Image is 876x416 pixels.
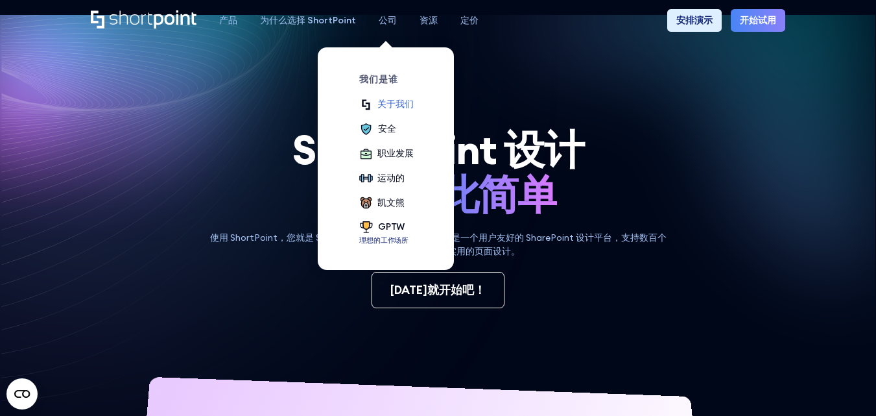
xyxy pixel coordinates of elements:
a: 公司 [367,9,408,32]
font: 定价 [460,14,479,26]
a: 职业发展 [359,147,413,162]
font: 凯文熊 [377,197,405,208]
font: 如此简单 [398,168,556,220]
font: 安排演示 [676,14,713,26]
font: 安全 [378,123,396,134]
font: 运动的 [377,172,405,184]
a: 家 [91,10,196,30]
a: 安全 [359,122,396,138]
font: 职业发展 [377,147,413,159]
iframe: Chat Widget [811,354,876,416]
a: GPTW [359,220,408,236]
a: 凯文熊 [359,196,405,211]
font: 我们是谁 [359,73,397,85]
a: 为什么选择 ShortPoint [248,9,367,32]
a: 开始试用 [731,9,785,32]
a: 运动的 [359,171,405,187]
font: 理想的工作场所 [359,236,408,245]
font: 关于我们 [377,98,413,110]
font: [DATE]就开始吧！ [390,282,486,297]
font: 公司 [379,14,397,26]
font: SharePoint 设计 [292,123,583,175]
font: 产品 [219,14,237,26]
font: 资源 [420,14,438,26]
font: GPTW [378,221,405,232]
font: 为什么选择 ShortPoint [260,14,356,26]
a: 资源 [408,9,449,32]
font: 开始试用 [740,14,776,26]
font: 使用 ShortPoint，您就是 SharePoint 设计师。ShortPoint 是一个用户友好的 SharePoint 设计平台，支持数百个轻松集成、内置模板和实用的页面设计。 [210,232,667,257]
button: Open CMP widget [6,378,38,410]
font: 从未 [319,168,398,220]
a: 关于我们 [359,97,413,113]
a: [DATE]就开始吧！ [372,272,504,308]
a: 安排演示 [667,9,722,32]
a: 产品 [207,9,248,32]
a: 定价 [449,9,490,32]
